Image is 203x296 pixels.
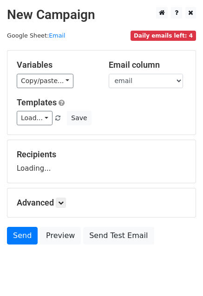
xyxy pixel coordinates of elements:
a: Templates [17,97,57,107]
h5: Advanced [17,198,186,208]
h5: Recipients [17,149,186,160]
h5: Variables [17,60,95,70]
a: Preview [40,227,81,245]
button: Save [67,111,91,125]
a: Email [49,32,65,39]
a: Daily emails left: 4 [131,32,196,39]
a: Send Test Email [83,227,154,245]
small: Google Sheet: [7,32,65,39]
h5: Email column [109,60,187,70]
h2: New Campaign [7,7,196,23]
span: Daily emails left: 4 [131,31,196,41]
a: Load... [17,111,52,125]
a: Send [7,227,38,245]
div: Loading... [17,149,186,174]
a: Copy/paste... [17,74,73,88]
